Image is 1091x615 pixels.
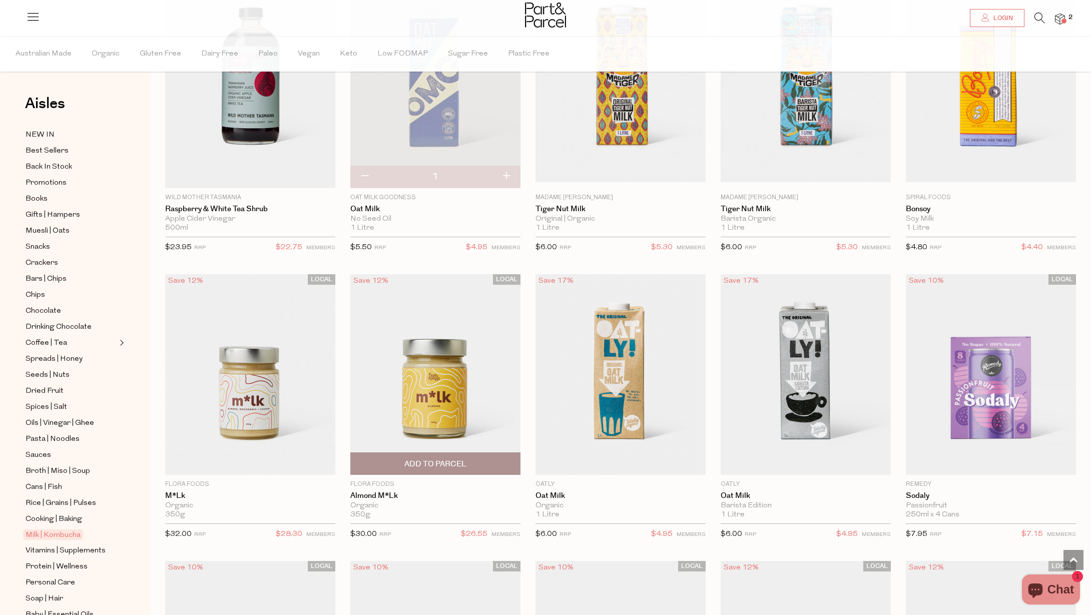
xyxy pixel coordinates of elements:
div: Soy Milk [906,215,1076,224]
span: LOCAL [493,274,520,285]
div: Save 17% [721,274,762,288]
small: MEMBERS [1047,532,1076,537]
a: Bonsoy [906,205,1076,214]
span: $4.95 [651,528,673,541]
span: $6.00 [721,530,742,538]
a: Tiger Nut Milk [535,205,706,214]
span: 1 Litre [906,224,930,233]
span: Paleo [258,37,278,72]
img: Almond M*lk [350,274,520,475]
a: Spices | Salt [26,401,117,413]
span: Aisles [25,93,65,115]
p: Madame [PERSON_NAME] [535,193,706,202]
div: Barista Edition [721,501,891,510]
small: RRP [930,532,941,537]
span: Rice | Grains | Pulses [26,497,96,509]
span: Pasta | Noodles [26,433,80,445]
p: Spiral Foods [906,193,1076,202]
small: RRP [374,245,386,251]
a: Dried Fruit [26,385,117,397]
a: Pasta | Noodles [26,433,117,445]
span: LOCAL [308,561,335,571]
div: Apple Cider Vinegar [165,215,335,224]
small: RRP [379,532,391,537]
span: 350g [350,510,370,519]
span: Snacks [26,241,50,253]
span: Drinking Chocolate [26,321,92,333]
span: Soap | Hair [26,593,63,605]
span: Broth | Miso | Soup [26,465,90,477]
button: Expand/Collapse Coffee | Tea [117,337,124,349]
p: Remedy [906,480,1076,489]
span: Chips [26,289,45,301]
a: Best Sellers [26,145,117,157]
small: MEMBERS [491,532,520,537]
span: Gifts | Hampers [26,209,80,221]
span: $28.30 [276,528,302,541]
a: Personal Care [26,576,117,589]
a: Login [970,9,1024,27]
span: $22.75 [276,241,302,254]
a: Seeds | Nuts [26,369,117,381]
span: $5.30 [651,241,673,254]
a: Chocolate [26,305,117,317]
div: Save 10% [165,561,206,574]
a: Cooking | Baking [26,513,117,525]
a: Tiger Nut Milk [721,205,891,214]
small: RRP [560,532,571,537]
img: Part&Parcel [525,3,566,28]
div: Save 10% [535,561,577,574]
span: LOCAL [1048,561,1076,571]
div: Save 10% [906,274,947,288]
span: $7.15 [1021,528,1043,541]
img: Oat Milk [535,274,706,475]
span: 1 Litre [721,224,745,233]
div: Save 12% [906,561,947,574]
a: Raspberry & White Tea Shrub [165,205,335,214]
span: $26.55 [461,528,487,541]
span: Low FODMAP [377,37,428,72]
span: Spices | Salt [26,401,67,413]
a: Sauces [26,449,117,461]
a: Protein | Wellness [26,560,117,573]
a: NEW IN [26,129,117,141]
a: Rice | Grains | Pulses [26,497,117,509]
a: Drinking Chocolate [26,321,117,333]
p: Oat Milk Goodness [350,193,520,202]
span: LOCAL [678,561,706,571]
div: Organic [165,501,335,510]
span: Gluten Free [140,37,181,72]
div: Save 17% [535,274,577,288]
span: $5.30 [836,241,858,254]
a: Books [26,193,117,205]
p: Wild Mother Tasmania [165,193,335,202]
span: Sauces [26,449,51,461]
span: Protein | Wellness [26,561,88,573]
span: Add To Parcel [404,459,466,469]
div: Organic [350,501,520,510]
span: $5.50 [350,244,372,251]
a: Oils | Vinegar | Ghee [26,417,117,429]
small: RRP [560,245,571,251]
a: Bars | Chips [26,273,117,285]
span: Milk | Kombucha [23,529,83,540]
img: Sodaly [906,274,1076,475]
span: Crackers [26,257,58,269]
div: Save 12% [165,274,206,288]
a: Cans | Fish [26,481,117,493]
a: Soap | Hair [26,592,117,605]
span: Coffee | Tea [26,337,67,349]
span: Sugar Free [448,37,488,72]
a: Spreads | Honey [26,353,117,365]
span: Personal Care [26,577,75,589]
span: $4.40 [1021,241,1043,254]
inbox-online-store-chat: Shopify online store chat [1019,574,1083,607]
span: $32.00 [165,530,192,538]
span: Muesli | Oats [26,225,70,237]
span: $23.95 [165,244,192,251]
span: LOCAL [308,274,335,285]
span: Seeds | Nuts [26,369,70,381]
span: $6.00 [535,530,557,538]
span: $6.00 [721,244,742,251]
small: RRP [930,245,941,251]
